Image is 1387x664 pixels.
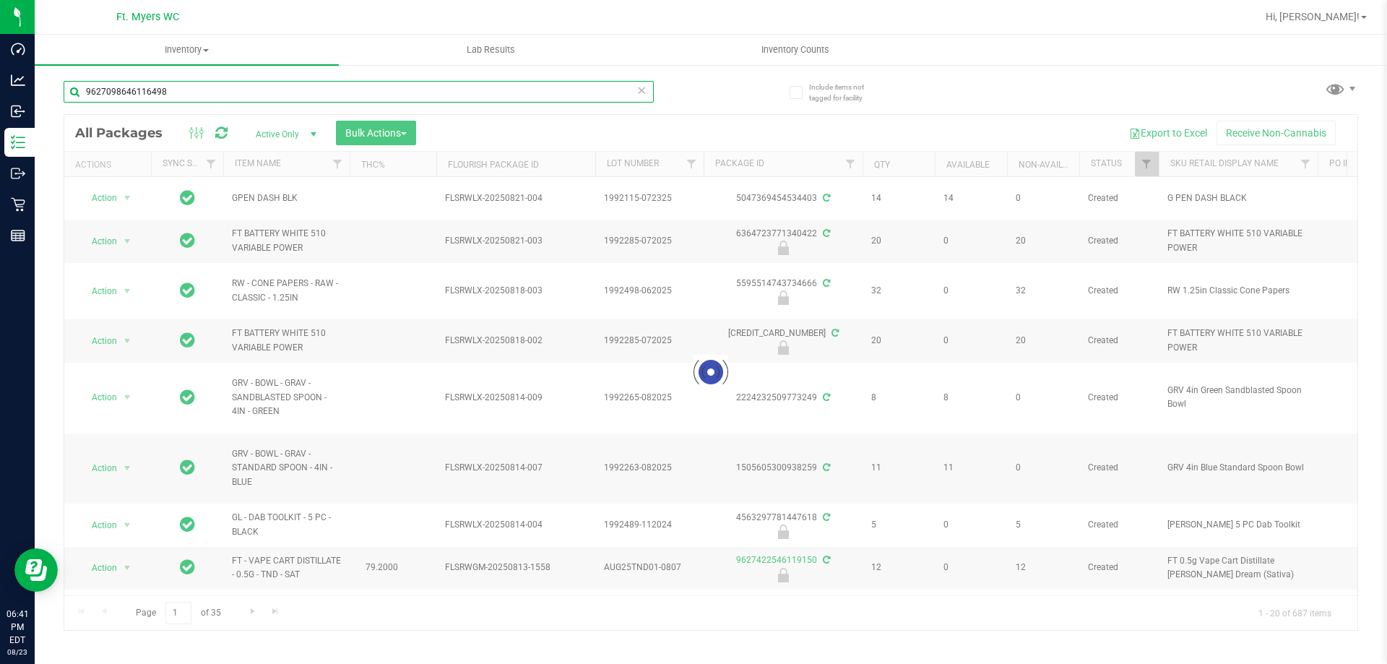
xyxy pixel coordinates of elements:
[809,82,881,103] span: Include items not tagged for facility
[116,11,179,23] span: Ft. Myers WC
[64,81,654,103] input: Search Package ID, Item Name, SKU, Lot or Part Number...
[11,73,25,87] inline-svg: Analytics
[35,35,339,65] a: Inventory
[636,81,647,100] span: Clear
[742,43,849,56] span: Inventory Counts
[7,647,28,657] p: 08/23
[7,608,28,647] p: 06:41 PM EDT
[1266,11,1360,22] span: Hi, [PERSON_NAME]!
[643,35,947,65] a: Inventory Counts
[35,43,339,56] span: Inventory
[14,548,58,592] iframe: Resource center
[11,228,25,243] inline-svg: Reports
[11,135,25,150] inline-svg: Inventory
[11,197,25,212] inline-svg: Retail
[447,43,535,56] span: Lab Results
[11,104,25,118] inline-svg: Inbound
[11,166,25,181] inline-svg: Outbound
[339,35,643,65] a: Lab Results
[11,42,25,56] inline-svg: Dashboard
